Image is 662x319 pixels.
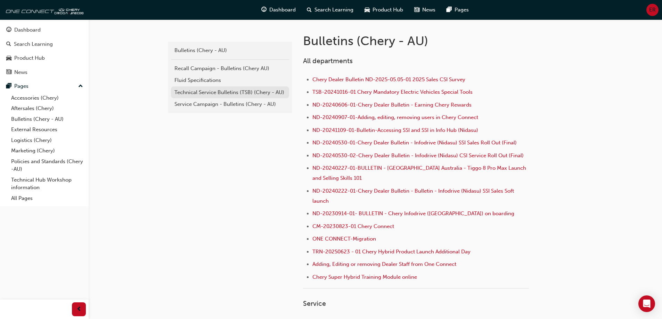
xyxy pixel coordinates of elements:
a: Search Learning [3,38,86,51]
span: guage-icon [6,27,11,33]
a: Bulletins (Chery - AU) [8,114,86,125]
a: All Pages [8,193,86,204]
a: Fluid Specifications [171,74,289,86]
a: TRN-20250623 - 01 Chery Hybrid Product Launch Additional Day [312,249,471,255]
button: Pages [3,80,86,93]
a: Aftersales (Chery) [8,103,86,114]
span: ER [649,6,656,14]
a: Accessories (Chery) [8,93,86,103]
a: Policies and Standards (Chery -AU) [8,156,86,175]
span: Dashboard [269,6,296,14]
a: News [3,66,86,79]
div: News [14,68,27,76]
button: DashboardSearch LearningProduct HubNews [3,22,86,80]
a: Logistics (Chery) [8,135,86,146]
a: Chery Dealer Bulletin ND-2025-05.05-01 2025 Sales CSI Survey [312,76,465,83]
a: Chery Super Hybrid Training Module online [312,274,417,280]
h1: Bulletins (Chery - AU) [303,33,531,49]
div: Service Campaign - Bulletins (Chery - AU) [174,100,286,108]
a: Adding, Editing or removing Dealer Staff from One Connect [312,261,456,267]
a: Service Campaign - Bulletins (Chery - AU) [171,98,289,110]
span: pages-icon [447,6,452,14]
a: ND-20240530-02-Chery Dealer Bulletin - Infodrive (Nidasu) CSI Service Roll Out (Final) [312,152,524,159]
a: Technical Hub Workshop information [8,175,86,193]
span: All departments [303,57,353,65]
span: prev-icon [76,305,82,314]
a: External Resources [8,124,86,135]
div: Fluid Specifications [174,76,286,84]
a: Marketing (Chery) [8,145,86,156]
a: Bulletins (Chery - AU) [171,44,289,57]
div: Technical Service Bulletins (TSB) (Chery - AU) [174,89,286,96]
a: Product Hub [3,52,86,65]
button: ER [646,4,659,16]
span: News [422,6,435,14]
a: Dashboard [3,24,86,36]
span: Search Learning [314,6,353,14]
span: Product Hub [373,6,403,14]
div: Dashboard [14,26,41,34]
a: ND-20230914-01- BULLETIN - Chery Infodrive ([GEOGRAPHIC_DATA]) on boarding [312,210,514,217]
a: ND-20240530-01-Chery Dealer Bulletin - Infodrive (Nidasu) SSI Sales Roll Out (Final) [312,140,517,146]
a: news-iconNews [409,3,441,17]
div: Bulletins (Chery - AU) [174,47,286,54]
a: ND-20240907-01-Adding, editing, removing users in Chery Connect [312,114,478,120]
a: ND-20240227-01-BULLETIN - [GEOGRAPHIC_DATA] Australia - Tiggo 8 Pro Max Launch and Selling Skills... [312,165,528,181]
a: Recall Campaign - Bulletins (Chery AU) [171,62,289,75]
div: Recall Campaign - Bulletins (Chery AU) [174,65,286,73]
a: ND-20241109-01-Bulletin-Accessing SSI and SSI in Info Hub (Nidasu) [312,127,478,133]
span: Service [303,300,326,308]
span: search-icon [307,6,312,14]
a: pages-iconPages [441,3,474,17]
span: Pages [455,6,469,14]
a: ND-20240606-01-Chery Dealer Bulletin - Earning Chery Rewards [312,102,472,108]
a: guage-iconDashboard [256,3,301,17]
a: ND-20240222-01-Chery Dealer Bulletin - Bulletin - Infodrive (Nidasu) SSI Sales Soft launch [312,188,515,204]
span: news-icon [6,69,11,76]
a: Technical Service Bulletins (TSB) (Chery - AU) [171,86,289,99]
span: guage-icon [261,6,267,14]
a: ONE CONNECT-Migration [312,236,376,242]
div: Product Hub [14,54,45,62]
span: news-icon [414,6,419,14]
div: Open Intercom Messenger [638,295,655,312]
a: search-iconSearch Learning [301,3,359,17]
span: up-icon [78,82,83,91]
div: Search Learning [14,40,53,48]
a: CM-20230823-01 Chery Connect [312,223,394,229]
span: pages-icon [6,83,11,90]
span: car-icon [6,55,11,61]
span: search-icon [6,41,11,48]
span: car-icon [365,6,370,14]
div: Pages [14,82,28,90]
a: car-iconProduct Hub [359,3,409,17]
img: oneconnect [3,3,83,17]
a: TSB-20241016-01 Chery Mandatory Electric Vehicles Special Tools [312,89,473,95]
